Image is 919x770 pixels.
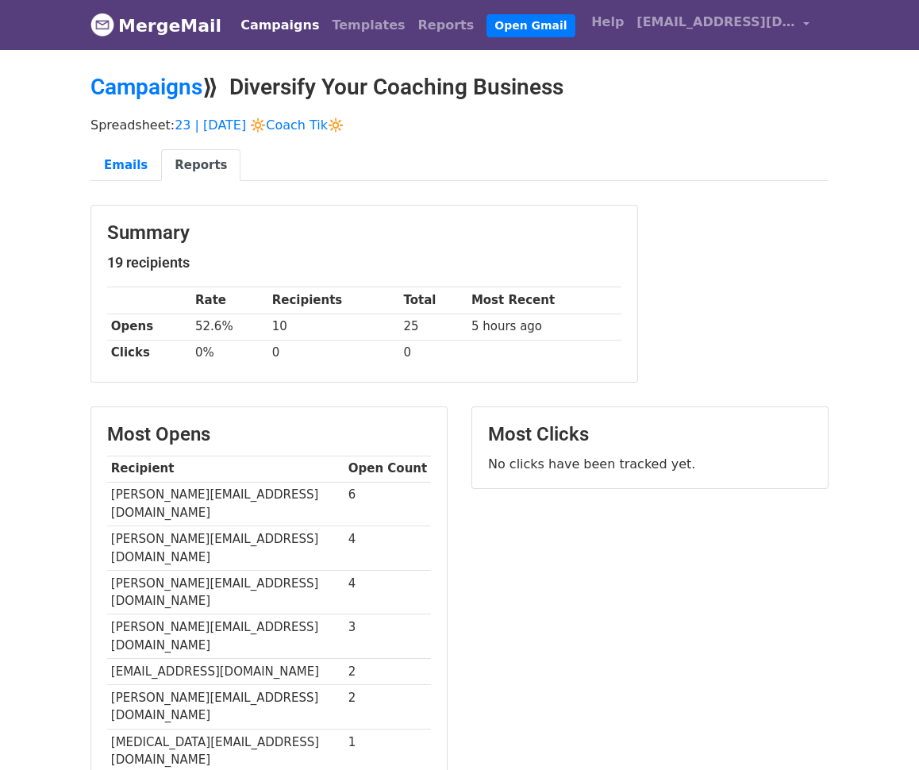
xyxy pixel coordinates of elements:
a: Templates [325,10,411,41]
th: Most Recent [467,287,621,314]
th: Clicks [107,340,191,366]
h2: ⟫ Diversify Your Coaching Business [90,74,829,101]
th: Opens [107,314,191,340]
td: 2 [344,659,431,685]
td: 0% [191,340,268,366]
td: 0 [268,340,400,366]
a: Reports [412,10,481,41]
a: Campaigns [90,74,202,100]
th: Total [400,287,467,314]
a: 23 | [DATE] 🔆Coach Tik🔆 [175,117,344,133]
th: Recipients [268,287,400,314]
h5: 19 recipients [107,254,621,271]
td: 25 [400,314,467,340]
td: 4 [344,570,431,614]
a: Campaigns [234,10,325,41]
th: Rate [191,287,268,314]
td: [PERSON_NAME][EMAIL_ADDRESS][DOMAIN_NAME] [107,482,344,526]
td: [PERSON_NAME][EMAIL_ADDRESS][DOMAIN_NAME] [107,526,344,571]
td: [EMAIL_ADDRESS][DOMAIN_NAME] [107,659,344,685]
a: Emails [90,149,161,182]
img: MergeMail logo [90,13,114,37]
td: 3 [344,614,431,659]
td: [PERSON_NAME][EMAIL_ADDRESS][DOMAIN_NAME] [107,570,344,614]
a: Open Gmail [486,14,575,37]
span: [EMAIL_ADDRESS][DOMAIN_NAME] [636,13,795,32]
td: 0 [400,340,467,366]
a: Reports [161,149,240,182]
h3: Most Clicks [488,423,812,446]
th: Open Count [344,456,431,482]
p: No clicks have been tracked yet. [488,456,812,472]
td: 4 [344,526,431,571]
h3: Summary [107,221,621,244]
a: Help [585,6,630,38]
td: [PERSON_NAME][EMAIL_ADDRESS][DOMAIN_NAME] [107,685,344,730]
p: Spreadsheet: [90,117,829,133]
th: Recipient [107,456,344,482]
td: 5 hours ago [467,314,621,340]
a: MergeMail [90,9,221,42]
td: 2 [344,685,431,730]
td: 52.6% [191,314,268,340]
h3: Most Opens [107,423,431,446]
td: [PERSON_NAME][EMAIL_ADDRESS][DOMAIN_NAME] [107,614,344,659]
td: 10 [268,314,400,340]
td: 6 [344,482,431,526]
a: [EMAIL_ADDRESS][DOMAIN_NAME] [630,6,816,44]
